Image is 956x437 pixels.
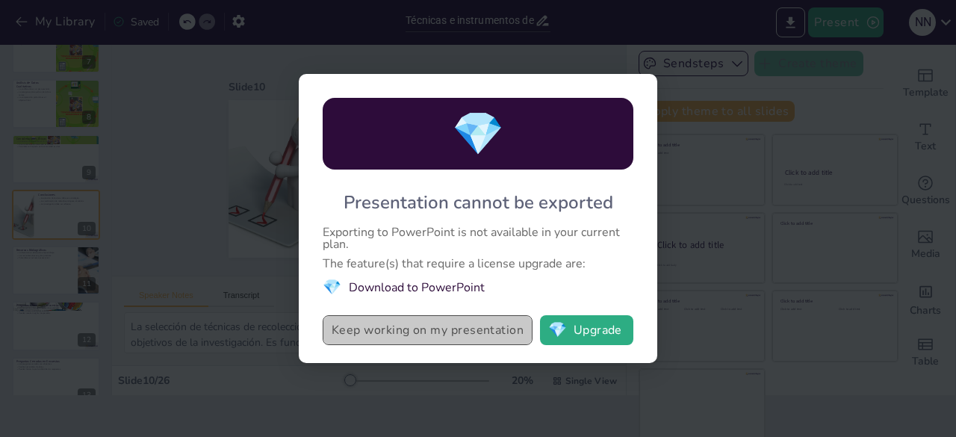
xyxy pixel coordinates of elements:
[540,315,633,345] button: diamondUpgrade
[323,258,633,270] div: The feature(s) that require a license upgrade are:
[548,323,567,338] span: diamond
[323,277,341,297] span: diamond
[323,277,633,297] li: Download to PowerPoint
[452,105,504,163] span: diamond
[323,226,633,250] div: Exporting to PowerPoint is not available in your current plan.
[344,190,613,214] div: Presentation cannot be exported
[323,315,533,345] button: Keep working on my presentation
